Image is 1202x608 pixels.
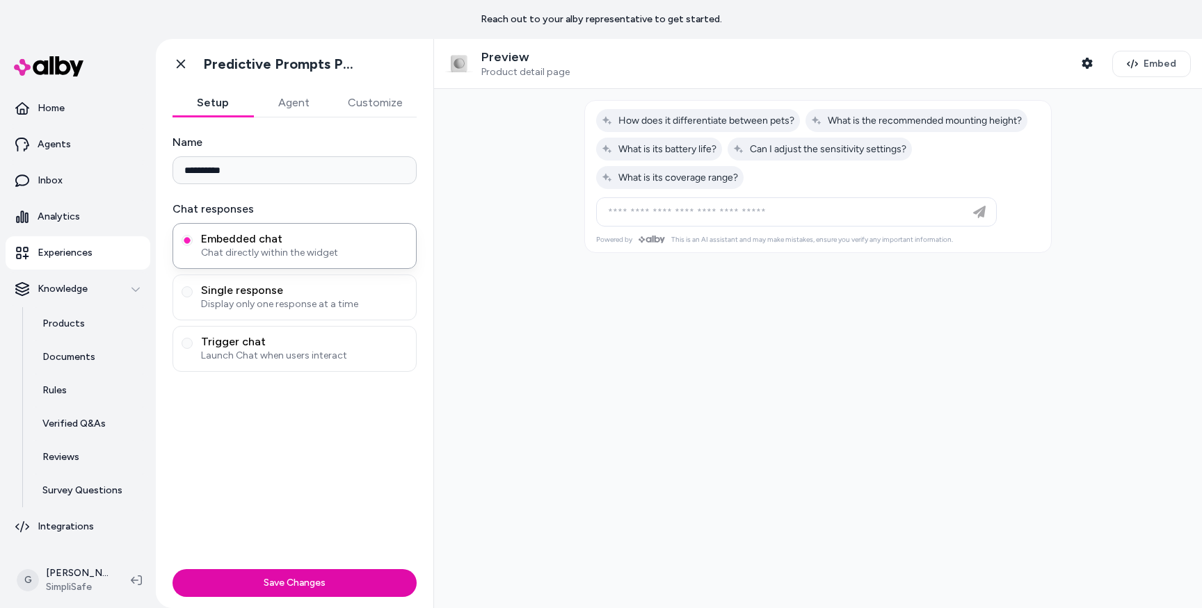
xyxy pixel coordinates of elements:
button: Single responseDisplay only one response at a time [182,286,193,297]
button: Embedded chatChat directly within the widget [182,235,193,246]
a: Analytics [6,200,150,233]
a: Inbox [6,164,150,197]
a: Integrations [6,510,150,543]
button: Customize [334,89,417,117]
button: Setup [173,89,253,117]
a: Products [29,307,150,340]
label: Chat responses [173,201,417,217]
a: Experiences [6,236,150,270]
p: Reach out to your alby representative to get started. [481,13,722,26]
button: Agent [253,89,334,117]
a: Verified Q&As [29,407,150,441]
p: Preview [481,49,570,65]
a: Rules [29,374,150,407]
span: Product detail page [481,66,570,79]
p: Integrations [38,520,94,534]
h1: Predictive Prompts PDP [203,56,360,73]
span: G [17,569,39,591]
a: Reviews [29,441,150,474]
p: Survey Questions [42,484,122,498]
img: alby Logo [14,56,83,76]
p: Knowledge [38,282,88,296]
button: Knowledge [6,272,150,306]
p: Verified Q&As [42,417,106,431]
a: Agents [6,128,150,161]
p: Rules [42,384,67,397]
button: G[PERSON_NAME]SimpliSafe [8,558,120,602]
span: Embedded chat [201,232,408,246]
span: SimpliSafe [46,580,109,594]
span: Launch Chat when users interact [201,349,408,363]
p: Reviews [42,450,79,464]
span: Chat directly within the widget [201,246,408,260]
a: Survey Questions [29,474,150,507]
span: Embed [1144,57,1176,71]
p: Inbox [38,174,63,188]
button: Embed [1112,51,1191,77]
img: Motion Sensor Gen 2 [445,50,473,78]
a: Home [6,92,150,125]
p: Analytics [38,210,80,224]
button: Trigger chatLaunch Chat when users interact [182,338,193,349]
p: Home [38,101,65,115]
p: Experiences [38,246,93,260]
p: [PERSON_NAME] [46,566,109,580]
span: Display only one response at a time [201,297,408,311]
p: Agents [38,138,71,151]
label: Name [173,134,417,151]
button: Save Changes [173,569,417,597]
span: Single response [201,284,408,297]
p: Products [42,317,85,331]
span: Trigger chat [201,335,408,349]
p: Documents [42,350,95,364]
a: Documents [29,340,150,374]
